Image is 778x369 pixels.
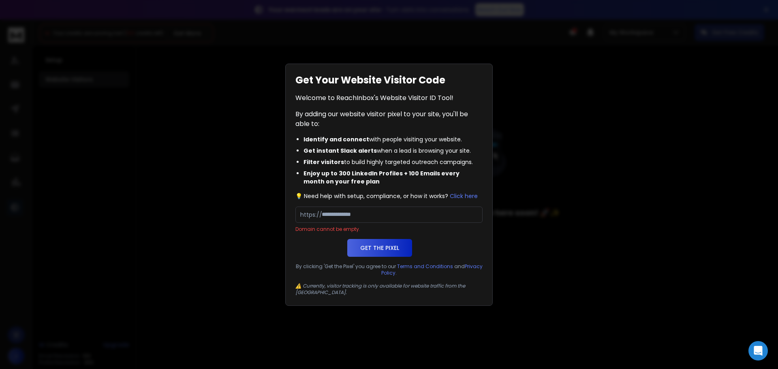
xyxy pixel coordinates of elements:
li: with people visiting your website. [304,135,474,143]
a: Terms and Conditions [397,263,453,270]
div: Open Intercom Messenger [748,341,768,360]
li: when a lead is browsing your site. [304,147,474,155]
p: 💡 Need help with setup, compliance, or how it works? [295,192,483,200]
span: Filter visitors [304,158,344,166]
span: Identify and connect [304,135,369,143]
a: Privacy Policy [381,263,483,276]
button: Get the Pixel [347,239,412,257]
p: ⚠️ Currently, visitor tracking is only available for website traffic from the [GEOGRAPHIC_DATA]. [295,283,483,296]
li: Enjoy up to 300 LinkedIn Profiles + 100 Emails every month on your free plan [304,169,474,186]
p: By clicking 'Get the Pixel' you agree to our and . [295,263,483,276]
p: Domain cannot be empty. [295,226,483,232]
li: to build highly targeted outreach campaigns. [304,158,474,166]
span: Get instant Slack alerts [304,147,377,155]
h1: Get Your Website Visitor Code [295,74,483,87]
p: By adding our website visitor pixel to your site, you'll be able to: [295,109,483,129]
button: Click here [450,192,478,200]
p: Welcome to ReachInbox's Website Visitor ID Tool! [295,93,483,103]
